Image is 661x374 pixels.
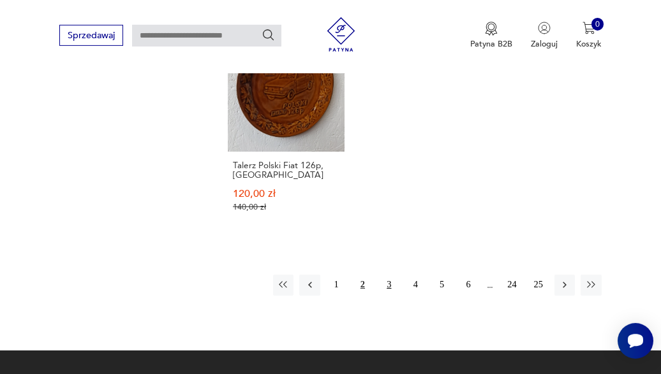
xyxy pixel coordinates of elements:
[405,275,426,295] button: 4
[233,189,339,199] p: 120,00 zł
[262,28,276,42] button: Szukaj
[326,275,346,295] button: 1
[528,275,549,295] button: 25
[583,22,595,34] img: Ikona koszyka
[485,22,498,36] img: Ikona medalu
[538,22,551,34] img: Ikonka użytkownika
[470,22,512,50] a: Ikona medaluPatyna B2B
[576,38,602,50] p: Koszyk
[59,25,123,46] button: Sprzedawaj
[531,22,558,50] button: Zaloguj
[233,161,339,180] h3: Talerz Polski Fiat 126p, [GEOGRAPHIC_DATA]
[470,38,512,50] p: Patyna B2B
[501,275,522,295] button: 24
[233,203,339,212] p: 140,00 zł
[431,275,452,295] button: 5
[458,275,479,295] button: 6
[618,323,653,359] iframe: Smartsupp widget button
[228,34,345,234] a: SaleTalerz Polski Fiat 126p, TułowiceTalerz Polski Fiat 126p, [GEOGRAPHIC_DATA]120,00 zł140,00 zł
[470,22,512,50] button: Patyna B2B
[576,22,602,50] button: 0Koszyk
[59,32,123,40] a: Sprzedawaj
[320,17,362,52] img: Patyna - sklep z meblami i dekoracjami vintage
[531,38,558,50] p: Zaloguj
[591,18,604,31] div: 0
[379,275,399,295] button: 3
[352,275,373,295] button: 2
